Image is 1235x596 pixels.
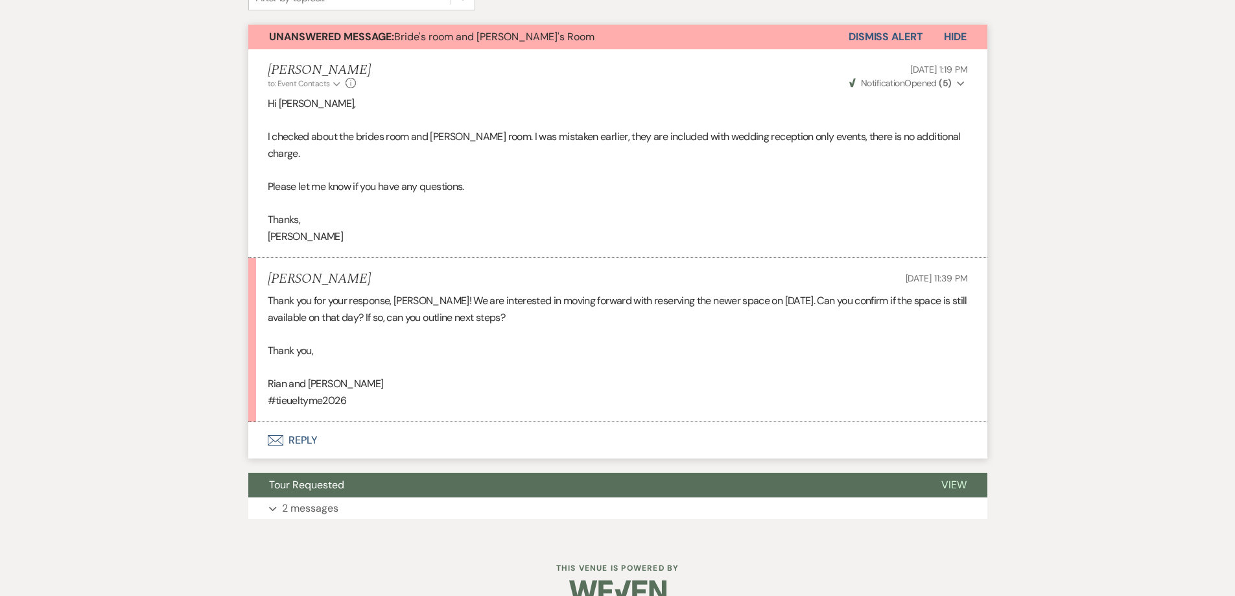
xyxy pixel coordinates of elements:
span: [DATE] 1:19 PM [910,64,967,75]
p: Thanks, [268,211,968,228]
button: Hide [923,25,987,49]
button: Dismiss Alert [849,25,923,49]
span: View [941,478,967,492]
button: 2 messages [248,497,987,519]
p: Thank you for your response, [PERSON_NAME]! We are interested in moving forward with reserving th... [268,292,968,326]
strong: ( 5 ) [939,77,951,89]
p: Rian and [PERSON_NAME] [268,375,968,392]
p: Thank you, [268,342,968,359]
button: View [921,473,987,497]
p: [PERSON_NAME] [268,228,968,245]
p: Please let me know if you have any questions. [268,178,968,195]
button: NotificationOpened (5) [847,77,968,90]
strong: Unanswered Message: [269,30,394,43]
span: #tieueltyme2026 [268,394,346,407]
button: to: Event Contacts [268,78,342,89]
h5: [PERSON_NAME] [268,62,371,78]
span: Notification [861,77,904,89]
span: Opened [849,77,952,89]
button: Reply [248,422,987,459]
span: [DATE] 11:39 PM [906,272,968,284]
span: to: Event Contacts [268,78,330,89]
button: Unanswered Message:Bride's room and [PERSON_NAME]'s Room [248,25,849,49]
span: Bride's room and [PERSON_NAME]'s Room [269,30,594,43]
span: Hide [944,30,967,43]
span: Tour Requested [269,478,344,492]
button: Tour Requested [248,473,921,497]
h5: [PERSON_NAME] [268,271,371,287]
p: I checked about the brides room and [PERSON_NAME] room. I was mistaken earlier, they are included... [268,128,968,161]
p: 2 messages [282,500,338,517]
p: Hi [PERSON_NAME], [268,95,968,112]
